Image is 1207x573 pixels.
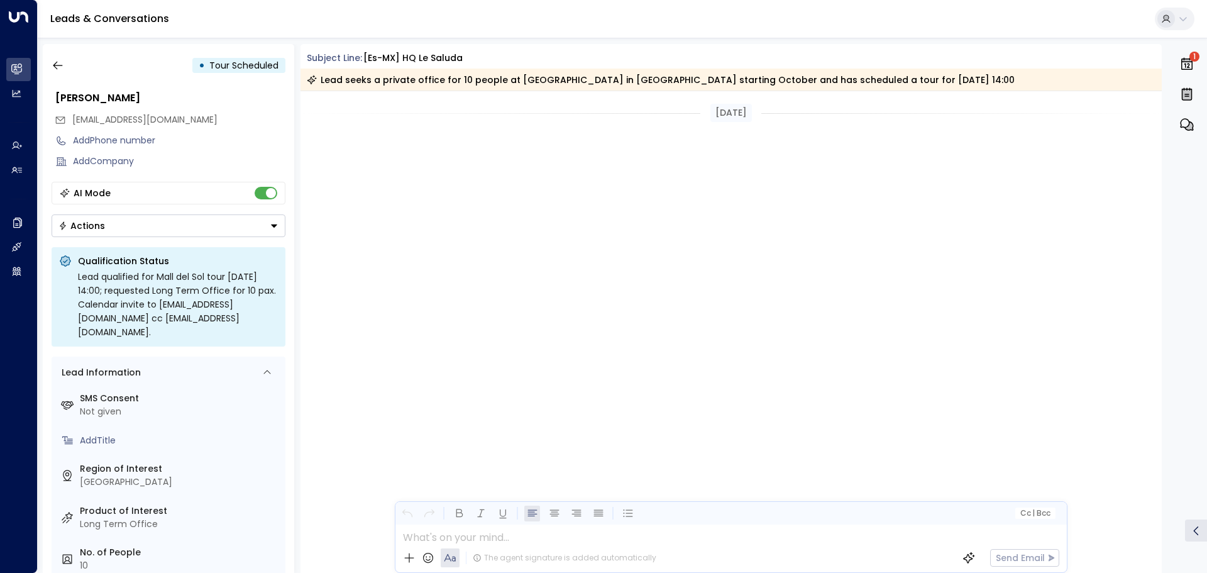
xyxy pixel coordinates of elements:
[74,187,111,199] div: AI Mode
[363,52,463,65] div: [es-MX] HQ le saluda
[80,405,280,418] div: Not given
[421,506,437,521] button: Redo
[1020,509,1050,518] span: Cc Bcc
[50,11,169,26] a: Leads & Conversations
[199,54,205,77] div: •
[57,366,141,379] div: Lead Information
[52,214,285,237] div: Button group with a nested menu
[80,462,280,476] label: Region of Interest
[80,434,280,447] div: AddTitle
[399,506,415,521] button: Undo
[80,518,280,531] div: Long Term Office
[209,59,278,72] span: Tour Scheduled
[58,220,105,231] div: Actions
[80,546,280,559] label: No. of People
[473,552,656,564] div: The agent signature is added automatically
[710,104,752,122] div: [DATE]
[72,113,218,126] span: [EMAIL_ADDRESS][DOMAIN_NAME]
[78,255,278,267] p: Qualification Status
[80,559,280,572] div: 10
[1015,508,1055,520] button: Cc|Bcc
[1189,52,1199,62] span: 1
[73,134,285,147] div: AddPhone number
[80,476,280,489] div: [GEOGRAPHIC_DATA]
[55,91,285,106] div: [PERSON_NAME]
[80,392,280,405] label: SMS Consent
[307,74,1015,86] div: Lead seeks a private office for 10 people at [GEOGRAPHIC_DATA] in [GEOGRAPHIC_DATA] starting Octo...
[78,270,278,339] div: Lead qualified for Mall del Sol tour [DATE] 14:00; requested Long Term Office for 10 pax. Calenda...
[1176,50,1198,78] button: 1
[52,214,285,237] button: Actions
[307,52,362,64] span: Subject Line:
[72,113,218,126] span: turok3000+test12@gmail.com
[1032,509,1035,518] span: |
[80,504,280,518] label: Product of Interest
[73,155,285,168] div: AddCompany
